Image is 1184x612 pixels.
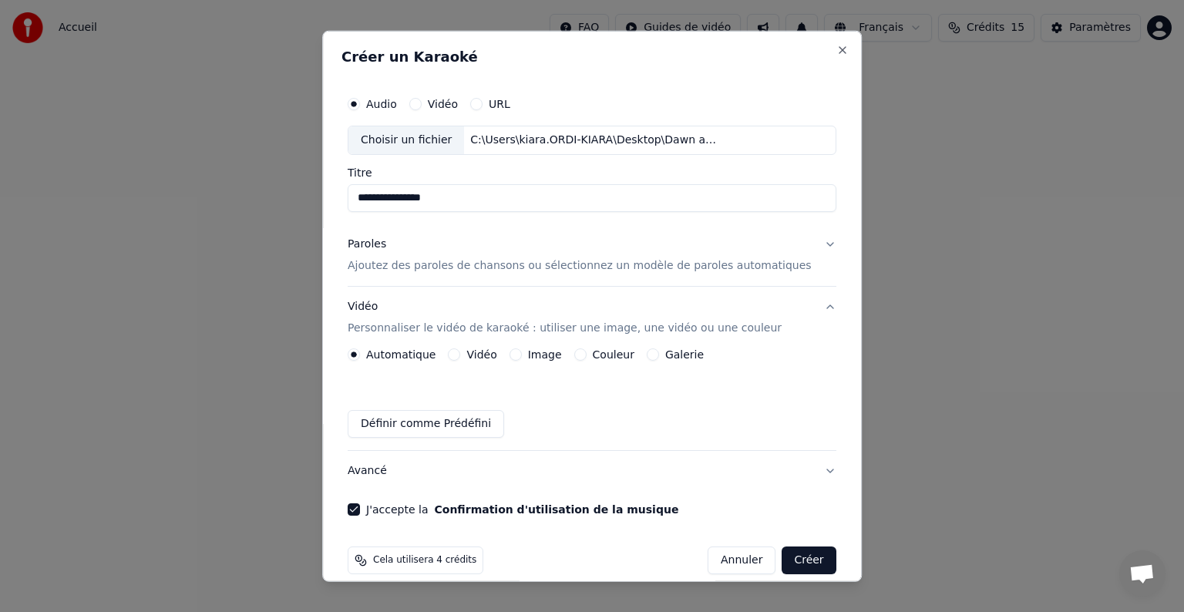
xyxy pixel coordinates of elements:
label: J'accepte la [366,504,678,515]
button: Annuler [708,546,775,574]
button: J'accepte la [435,504,679,515]
div: Vidéo [348,299,782,336]
label: URL [489,99,510,109]
div: Paroles [348,237,386,252]
button: ParolesAjoutez des paroles de chansons ou sélectionnez un modèle de paroles automatiques [348,224,836,286]
button: Avancé [348,451,836,491]
div: VidéoPersonnaliser le vidéo de karaoké : utiliser une image, une vidéo ou une couleur [348,348,836,450]
p: Ajoutez des paroles de chansons ou sélectionnez un modèle de paroles automatiques [348,258,812,274]
label: Vidéo [467,349,497,360]
label: Vidéo [428,99,458,109]
label: Automatique [366,349,436,360]
span: Cela utilisera 4 crédits [373,554,476,567]
label: Couleur [593,349,634,360]
div: Choisir un fichier [348,126,464,154]
div: C:\Users\kiara.ORDI-KIARA\Desktop\Dawn and Moon\Texte\Opening\Son\3.mp3 [465,133,727,148]
p: Personnaliser le vidéo de karaoké : utiliser une image, une vidéo ou une couleur [348,321,782,336]
button: Créer [782,546,836,574]
button: VidéoPersonnaliser le vidéo de karaoké : utiliser une image, une vidéo ou une couleur [348,287,836,348]
h2: Créer un Karaoké [341,50,843,64]
label: Galerie [665,349,704,360]
button: Définir comme Prédéfini [348,410,504,438]
label: Image [528,349,562,360]
label: Titre [348,167,836,178]
label: Audio [366,99,397,109]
